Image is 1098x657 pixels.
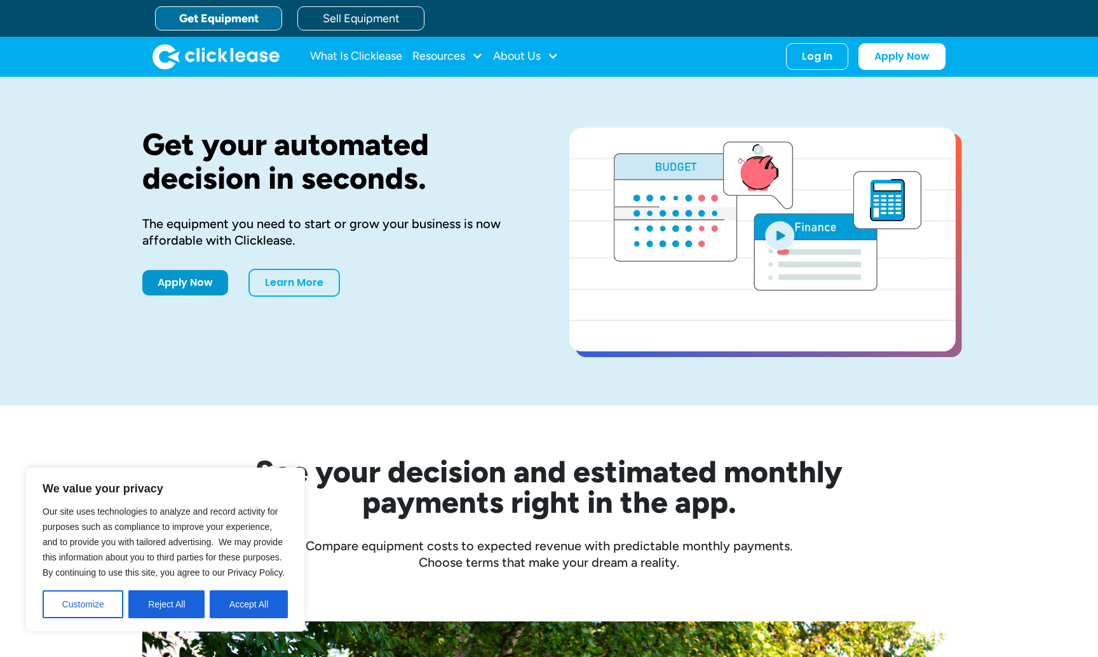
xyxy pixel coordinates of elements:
[152,44,280,69] img: Clicklease logo
[43,590,123,618] button: Customize
[802,50,832,63] div: Log In
[155,6,282,30] a: Get Equipment
[762,217,797,253] img: Blue play button logo on a light blue circular background
[142,538,956,571] div: Compare equipment costs to expected revenue with predictable monthly payments. Choose terms that ...
[43,481,288,496] p: We value your privacy
[128,590,205,618] button: Reject All
[493,44,559,69] div: About Us
[412,44,483,69] div: Resources
[858,43,945,70] a: Apply Now
[210,590,288,618] button: Accept All
[142,128,529,195] h1: Get your automated decision in seconds.
[25,468,305,632] div: We value your privacy
[193,456,905,517] h2: See your decision and estimated monthly payments right in the app.
[310,44,402,69] a: What Is Clicklease
[248,269,340,297] a: Learn More
[142,270,228,295] a: Apply Now
[43,506,285,578] span: Our site uses technologies to analyze and record activity for purposes such as compliance to impr...
[569,128,956,351] a: open lightbox
[152,44,280,69] a: home
[297,6,424,30] a: Sell Equipment
[142,215,529,248] div: The equipment you need to start or grow your business is now affordable with Clicklease.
